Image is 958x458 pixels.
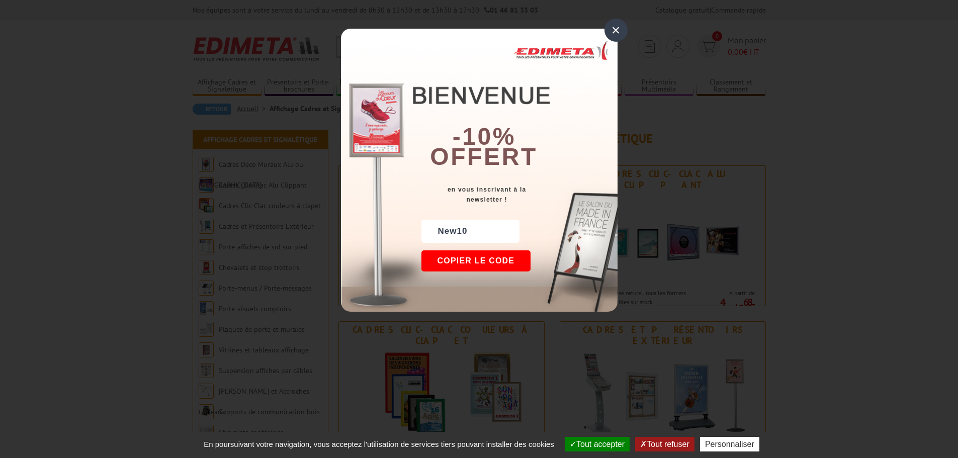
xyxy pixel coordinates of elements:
[700,437,759,451] button: Personnaliser (fenêtre modale)
[421,220,519,243] div: New10
[604,19,628,42] div: ×
[430,143,538,170] font: offert
[453,123,516,150] b: -10%
[421,250,531,271] button: Copier le code
[565,437,630,451] button: Tout accepter
[635,437,694,451] button: Tout refuser
[421,185,618,205] div: en vous inscrivant à la newsletter !
[199,440,559,448] span: En poursuivant votre navigation, vous acceptez l'utilisation de services tiers pouvant installer ...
